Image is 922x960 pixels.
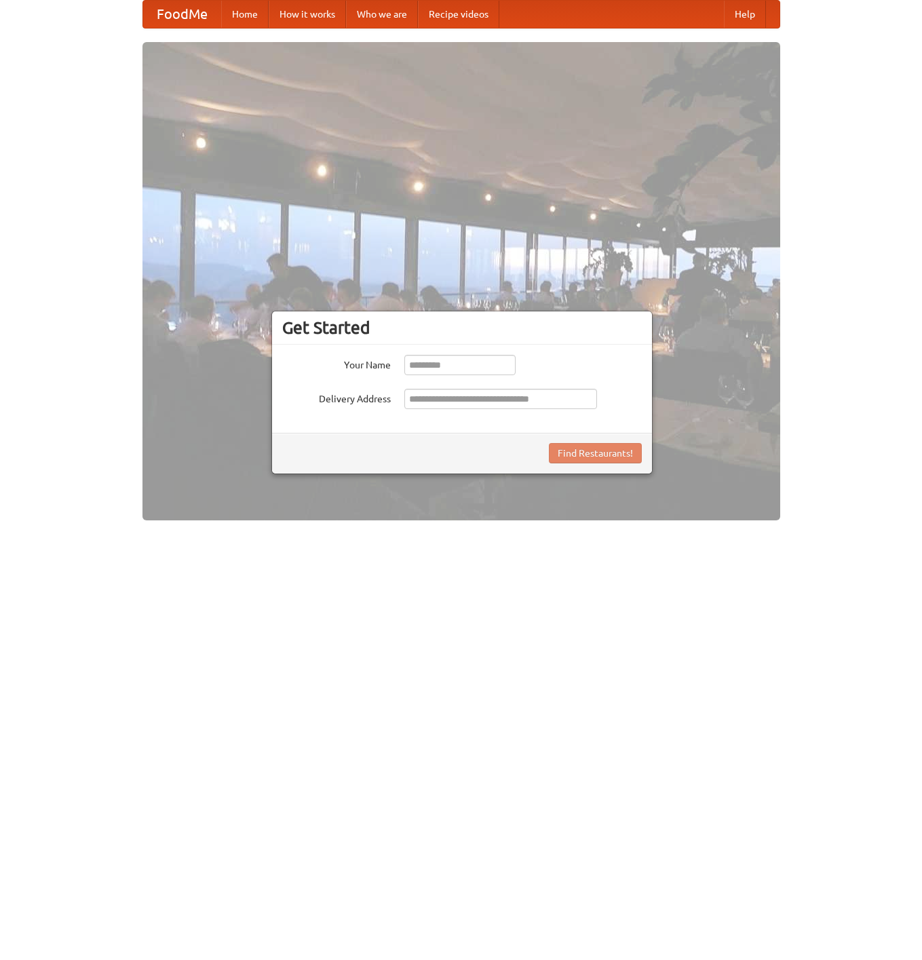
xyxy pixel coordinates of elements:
[282,318,642,338] h3: Get Started
[418,1,499,28] a: Recipe videos
[282,389,391,406] label: Delivery Address
[143,1,221,28] a: FoodMe
[549,443,642,463] button: Find Restaurants!
[269,1,346,28] a: How it works
[282,355,391,372] label: Your Name
[221,1,269,28] a: Home
[724,1,766,28] a: Help
[346,1,418,28] a: Who we are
